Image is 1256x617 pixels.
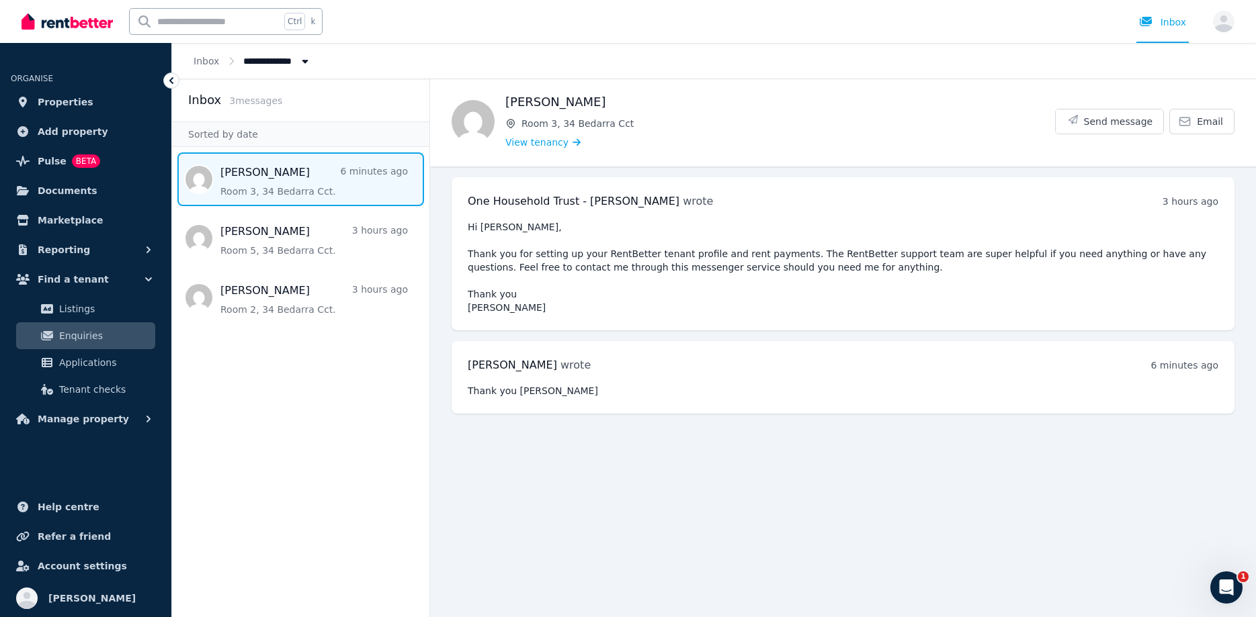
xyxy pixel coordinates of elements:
span: [PERSON_NAME] [468,359,557,371]
button: Reporting [11,236,161,263]
a: Account settings [11,553,161,579]
span: Send message [1084,115,1153,128]
a: Refer a friend [11,523,161,550]
a: Tenant checks [16,376,155,403]
iframe: Intercom live chat [1210,571,1243,604]
a: Applications [16,349,155,376]
a: Email [1169,109,1234,134]
span: Marketplace [38,212,103,228]
span: Room 3, 34 Bedarra Cct [521,117,1055,130]
a: Inbox [194,56,219,66]
span: Properties [38,94,93,110]
span: wrote [683,195,713,207]
span: Add property [38,124,108,140]
span: BETA [72,154,100,168]
div: Sorted by date [172,122,429,147]
nav: Breadcrumb [172,43,333,79]
a: Properties [11,89,161,115]
a: [PERSON_NAME]3 hours agoRoom 5, 34 Bedarra Cct. [220,224,408,257]
button: Manage property [11,406,161,432]
nav: Message list [172,147,429,330]
span: Applications [59,354,150,371]
span: Ctrl [284,13,305,30]
h2: Inbox [188,91,221,109]
img: RentBetter [22,11,113,32]
time: 3 hours ago [1163,196,1218,207]
span: Enquiries [59,328,150,344]
a: Documents [11,177,161,204]
a: View tenancy [505,136,581,149]
span: Refer a friend [38,528,111,544]
a: Help centre [11,493,161,520]
span: [PERSON_NAME] [48,590,136,606]
a: PulseBETA [11,148,161,175]
h1: [PERSON_NAME] [505,93,1055,111]
img: Chloe Snell [452,100,495,143]
span: Tenant checks [59,381,150,397]
span: Listings [59,301,150,317]
span: ORGANISE [11,74,53,83]
span: Email [1197,115,1223,128]
button: Send message [1056,109,1164,134]
span: Find a tenant [38,271,109,287]
span: View tenancy [505,136,569,149]
pre: Hi [PERSON_NAME], Thank you for setting up your RentBetter tenant profile and rent payments. The ... [468,220,1218,314]
pre: Thank you [PERSON_NAME] [468,384,1218,397]
span: Account settings [38,558,127,574]
span: Documents [38,183,97,199]
span: 1 [1238,571,1249,582]
a: Enquiries [16,322,155,349]
span: Help centre [38,499,99,515]
a: [PERSON_NAME]6 minutes agoRoom 3, 34 Bedarra Cct. [220,164,408,198]
button: Find a tenant [11,266,161,293]
a: Marketplace [11,207,161,234]
time: 6 minutes ago [1150,360,1218,371]
span: Reporting [38,242,90,258]
a: [PERSON_NAME]3 hours agoRoom 2, 34 Bedarra Cct. [220,283,408,316]
span: One Household Trust - [PERSON_NAME] [468,195,679,207]
a: Listings [16,295,155,322]
span: 3 message s [229,95,282,106]
span: Pulse [38,153,67,169]
span: wrote [560,359,591,371]
span: k [310,16,315,27]
span: Manage property [38,411,129,427]
a: Add property [11,118,161,145]
div: Inbox [1139,15,1186,29]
